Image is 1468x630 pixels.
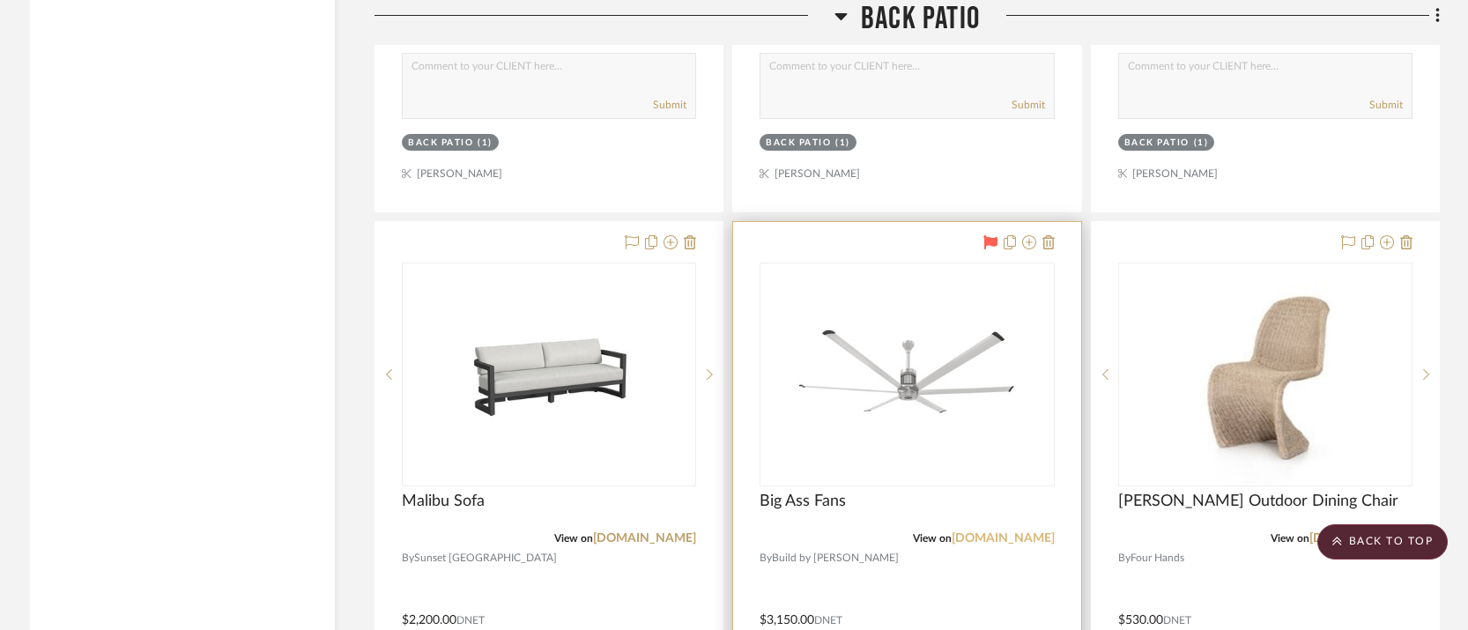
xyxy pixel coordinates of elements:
[1317,524,1448,560] scroll-to-top-button: BACK TO TOP
[1369,97,1403,113] button: Submit
[760,492,846,511] span: Big Ass Fans
[766,137,831,150] div: Back Patio
[797,264,1017,485] img: Big Ass Fans
[1155,264,1375,485] img: Portia Outdoor Dining Chair
[952,532,1055,545] a: [DOMAIN_NAME]
[593,532,696,545] a: [DOMAIN_NAME]
[1131,550,1184,567] span: Four Hands
[1271,533,1309,544] span: View on
[1309,532,1412,545] a: [DOMAIN_NAME]
[439,264,659,485] img: Malibu Sofa
[653,97,686,113] button: Submit
[478,137,493,150] div: (1)
[760,263,1053,485] div: 0
[414,550,557,567] span: Sunset [GEOGRAPHIC_DATA]
[554,533,593,544] span: View on
[760,550,772,567] span: By
[772,550,899,567] span: Build by [PERSON_NAME]
[402,550,414,567] span: By
[408,137,473,150] div: Back Patio
[1194,137,1209,150] div: (1)
[1118,550,1131,567] span: By
[913,533,952,544] span: View on
[835,137,850,150] div: (1)
[1124,137,1190,150] div: Back Patio
[1012,97,1045,113] button: Submit
[402,492,485,511] span: Malibu Sofa
[1118,492,1398,511] span: [PERSON_NAME] Outdoor Dining Chair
